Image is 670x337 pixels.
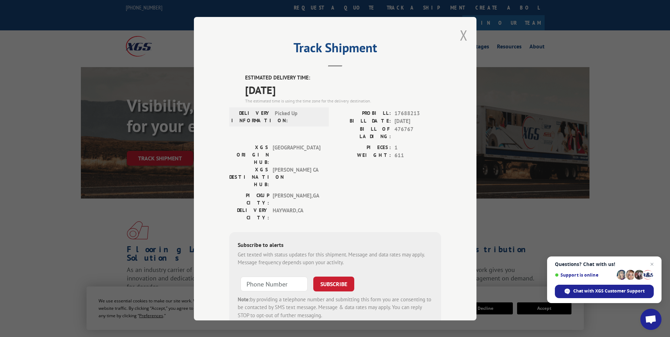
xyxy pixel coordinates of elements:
[245,74,441,82] label: ESTIMATED DELIVERY TIME:
[573,288,645,294] span: Chat with XGS Customer Support
[229,143,269,166] label: XGS ORIGIN HUB:
[395,109,441,117] span: 17688213
[335,152,391,160] label: WEIGHT:
[555,285,654,298] div: Chat with XGS Customer Support
[313,276,354,291] button: SUBSCRIBE
[395,143,441,152] span: 1
[231,109,271,124] label: DELIVERY INFORMATION:
[460,26,468,45] button: Close modal
[229,166,269,188] label: XGS DESTINATION HUB:
[273,143,320,166] span: [GEOGRAPHIC_DATA]
[229,206,269,221] label: DELIVERY CITY:
[335,143,391,152] label: PIECES:
[275,109,322,124] span: Picked Up
[245,97,441,104] div: The estimated time is using the time zone for the delivery destination.
[335,125,391,140] label: BILL OF LADING:
[229,43,441,56] h2: Track Shipment
[395,152,441,160] span: 611
[238,240,433,250] div: Subscribe to alerts
[241,276,308,291] input: Phone Number
[648,260,656,268] span: Close chat
[229,191,269,206] label: PICKUP CITY:
[335,109,391,117] label: PROBILL:
[395,125,441,140] span: 476767
[555,261,654,267] span: Questions? Chat with us!
[273,191,320,206] span: [PERSON_NAME] , GA
[238,295,433,319] div: by providing a telephone number and submitting this form you are consenting to be contacted by SM...
[555,272,614,278] span: Support is online
[238,296,250,302] strong: Note:
[273,166,320,188] span: [PERSON_NAME] CA
[238,250,433,266] div: Get texted with status updates for this shipment. Message and data rates may apply. Message frequ...
[335,117,391,125] label: BILL DATE:
[395,117,441,125] span: [DATE]
[245,82,441,97] span: [DATE]
[273,206,320,221] span: HAYWARD , CA
[640,309,662,330] div: Open chat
